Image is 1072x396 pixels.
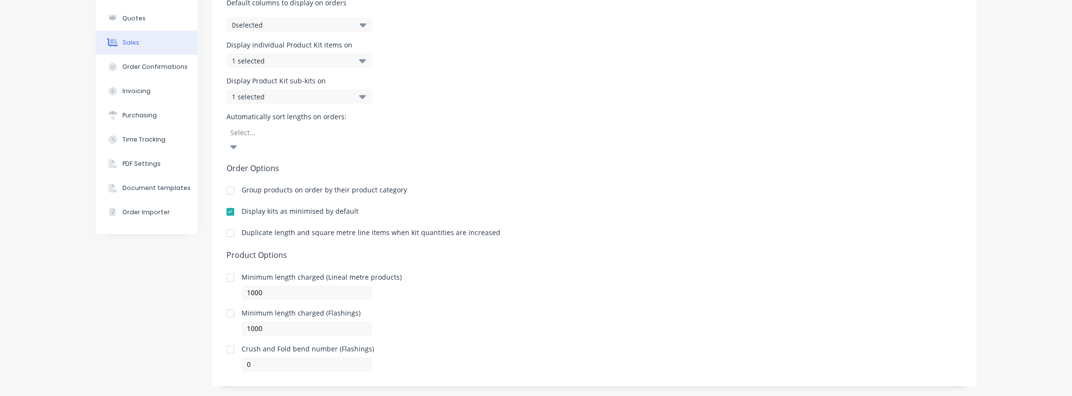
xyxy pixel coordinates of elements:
div: Minimum length charged (Flashings) [242,310,372,317]
div: Automatically sort lengths on orders: [226,113,372,120]
div: Time Tracking [122,135,166,144]
button: Purchasing [96,103,197,127]
button: Order Confirmations [96,55,197,79]
div: Document templates [122,184,191,192]
button: Time Tracking [96,127,197,152]
h5: Order Options [226,164,962,173]
div: Minimum length charged (Lineal metre products) [242,274,402,281]
div: Crush and Fold bend number (Flashings) [242,346,374,352]
div: Order Importer [122,208,170,217]
button: PDF Settings [96,152,197,176]
div: Order Confirmations [122,63,188,71]
div: Display kits as minimised by default [242,208,359,215]
button: Quotes [96,6,197,31]
div: Quotes [122,14,146,23]
div: Display Product Kit sub-kits on [226,78,372,84]
h5: Product Options [226,251,962,260]
button: Order Importer [96,200,197,224]
button: 0selected [226,17,372,32]
div: PDF Settings [122,159,161,168]
div: 1 selected [232,92,346,102]
div: Group products on order by their product category [242,187,407,193]
div: Invoicing [122,87,151,95]
div: Display individual Product Kit items on [226,42,372,48]
button: Invoicing [96,79,197,103]
button: Document templates [96,176,197,200]
div: 1 selected [232,56,346,66]
div: Purchasing [122,111,157,120]
button: Sales [96,31,197,55]
div: Sales [122,38,139,47]
div: Duplicate length and square metre line items when kit quantities are increased [242,229,500,236]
